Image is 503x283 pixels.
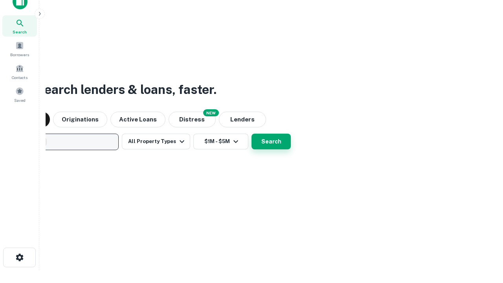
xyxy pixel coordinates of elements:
[122,134,190,149] button: All Property Types
[2,84,37,105] a: Saved
[2,38,37,59] a: Borrowers
[203,109,219,116] div: NEW
[169,112,216,127] button: Search distressed loans with lien and other non-mortgage details.
[193,134,248,149] button: $1M - $5M
[2,61,37,82] a: Contacts
[10,51,29,58] span: Borrowers
[219,112,266,127] button: Lenders
[464,220,503,258] iframe: Chat Widget
[36,80,217,99] h3: Search lenders & loans, faster.
[251,134,291,149] button: Search
[12,74,28,81] span: Contacts
[53,112,107,127] button: Originations
[110,112,165,127] button: Active Loans
[13,29,27,35] span: Search
[2,15,37,37] a: Search
[14,97,26,103] span: Saved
